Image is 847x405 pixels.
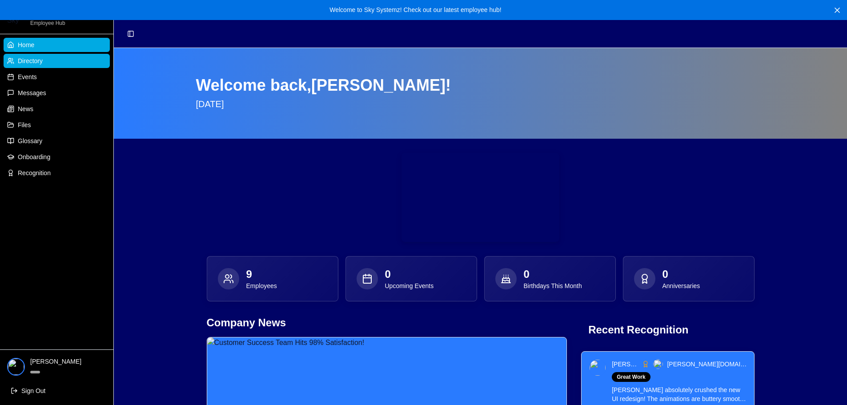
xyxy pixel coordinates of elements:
h2: Recent Recognition [588,323,747,337]
span: Glossary [18,136,42,145]
p: [PERSON_NAME] absolutely crushed the new UI redesign! The animations are buttery smooth and the a... [612,385,747,403]
p: 0 [662,267,700,281]
p: Employees [246,281,277,290]
a: 9Employees [207,256,338,301]
p: 9 [246,267,277,281]
a: 0Anniversaries [623,256,755,301]
iframe: Home Page Video [401,153,560,242]
span: Home [18,40,34,49]
span: Sign Out [21,386,45,395]
span: Messages [18,88,46,97]
a: Onboarding [4,150,110,164]
p: Anniversaries [662,281,700,290]
p: [PERSON_NAME] [30,357,106,366]
p: 0 [524,267,582,281]
span: Files [18,120,31,129]
p: Upcoming Events [385,281,434,290]
p: 0 [385,267,434,281]
a: Glossary [4,134,110,148]
p: [DATE] [196,98,765,110]
a: Directory [4,54,110,68]
span: Events [18,72,37,81]
img: redirect [653,359,663,369]
a: Messages [4,86,110,100]
img: redirect [8,359,24,375]
button: Sign Out [7,384,106,398]
img: redirect [590,360,606,376]
p: Birthdays This Month [524,281,582,290]
a: 0Birthdays This Month [484,256,616,301]
span: Onboarding [18,152,50,161]
div: Great Work [612,372,650,382]
a: 0Upcoming Events [345,256,477,301]
a: Events [4,70,110,84]
a: Recognition [4,166,110,180]
span: Directory [18,56,43,65]
span: Recognition [18,168,51,177]
h2: Company News [207,316,567,330]
div: Welcome to Sky Systemz! Check out our latest employee hub! [5,5,826,15]
p: [PERSON_NAME] [612,360,638,369]
a: News [4,102,110,116]
a: Home [4,38,110,52]
p: Employee Hub [30,20,79,27]
span: News [18,104,33,113]
p: [PERSON_NAME][DOMAIN_NAME][PERSON_NAME] [667,360,747,369]
a: Files [4,118,110,132]
h1: Welcome back, [PERSON_NAME] ! [196,76,765,94]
